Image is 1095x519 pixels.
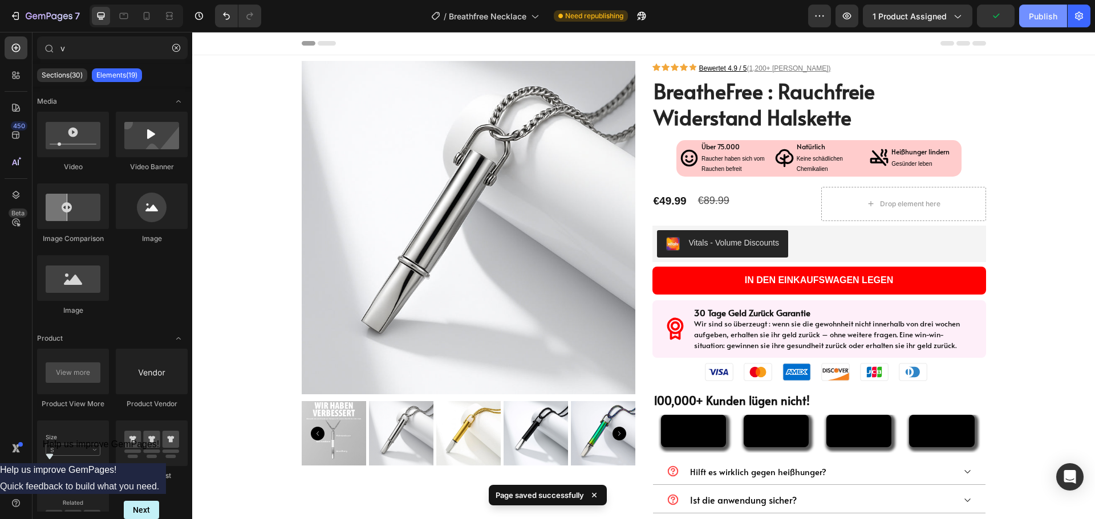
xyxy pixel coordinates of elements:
span: Help us improve GemPages! [43,439,160,449]
div: Open Intercom Messenger [1056,463,1084,491]
div: Image Comparison [37,234,109,244]
p: Raucher haben sich vom Rauchen befreit [509,122,575,142]
div: €49.99 [460,161,500,178]
span: Toggle open [169,92,188,111]
div: Image [37,305,109,316]
strong: In den Einkaufswagen legen [553,243,701,255]
img: 26b75d61-258b-461b-8cc3-4bcb67141ce0.png [474,205,488,219]
video: Video [551,383,617,415]
div: Vitals - Volume Discounts [497,205,587,217]
video: Video [634,383,699,415]
span: Wir sind so überzeugt : wenn sie die gewohnheit nicht innerhalb von drei wochen aufgeben, erhalte... [502,287,768,318]
button: Vitals - Volume Discounts [465,198,596,226]
button: 1 product assigned [863,5,972,27]
span: Media [37,96,57,107]
button: <strong>In den Einkaufswagen legen</strong> [460,235,794,263]
div: Image [116,234,188,244]
p: Sections(30) [42,71,83,80]
a: Section [469,31,477,39]
strong: 30 Tage Geld Zurück Garantie [502,275,618,287]
div: Video Banner [116,162,188,172]
h2: Natürlich [603,109,672,121]
video: Video [717,383,782,415]
div: Product Vendor [116,399,188,409]
span: / [444,10,447,22]
div: Video [37,162,109,172]
button: Publish [1019,5,1067,27]
u: Bewertet‎ 4.9 / 5 [507,32,555,40]
p: Page saved successfully [496,489,584,501]
a: Bewertet‎ 4.9 / 5(1‎,200+ [PERSON_NAME]) [507,32,639,40]
span: Toggle open [169,329,188,348]
a: Section [497,31,505,39]
div: 450 [11,121,27,130]
button: Carousel Next Arrow [420,395,434,408]
div: Publish [1029,10,1057,22]
button: 7 [5,5,85,27]
span: 1 product assigned [873,10,947,22]
div: Drop element here [688,167,748,177]
span: Product [37,333,63,344]
iframe: Design area [192,32,1095,519]
div: Undo/Redo [215,5,261,27]
h1: BreatheFree : Rauchfreie Widerstand Halskette [460,44,794,100]
span: Hilft es wirklich gegen heißhunger? [498,434,634,446]
u: (1‎,200+ [PERSON_NAME]) [555,32,639,40]
p: Keine schädlichen Chemikalien [605,122,671,142]
a: Section [460,31,468,39]
input: Search Sections & Elements [37,36,188,59]
strong: 100,000+ Kunden lügen nicht! [461,361,618,377]
div: Beta [9,209,27,218]
p: Elements(19) [96,71,137,80]
div: €89.99 [505,161,624,177]
p: 7 [75,9,80,23]
h2: Heißhunger lindern [698,115,759,126]
a: Section [478,31,486,39]
h2: Über 75.000 [508,109,577,121]
video: Video [469,383,534,415]
a: Section [488,31,496,39]
div: Product View More [37,399,109,409]
span: Breathfree Necklace [449,10,526,22]
span: Ist die anwendung sicher? [498,461,605,474]
span: Need republishing [565,11,623,21]
button: Show survey - Help us improve GemPages! [43,439,160,463]
p: Gesünder leben [699,127,757,137]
